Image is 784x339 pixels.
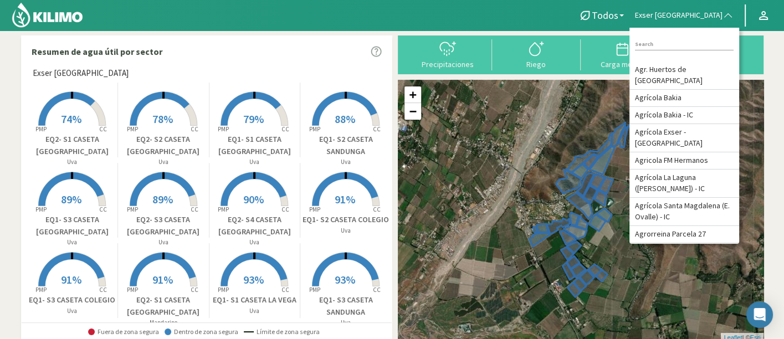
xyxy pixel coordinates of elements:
p: Resumen de agua útil por sector [32,45,162,58]
span: 89% [61,192,81,206]
tspan: PMP [309,206,320,213]
li: Agricola FM Hermanos [629,152,739,169]
tspan: PMP [127,286,138,294]
p: EQ2- S4 CASETA [GEOGRAPHIC_DATA] [209,214,300,238]
p: Uva [300,318,392,327]
span: Límite de zona segura [244,328,320,336]
span: Todos [592,9,618,21]
span: 91% [335,192,355,206]
span: 91% [152,273,173,286]
p: EQ1- S2 CASETA SANDUNGA [300,133,392,157]
tspan: CC [191,286,198,294]
tspan: CC [373,125,381,133]
p: Uva [209,238,300,247]
span: 90% [243,192,264,206]
p: EQ1- S3 CASETA [GEOGRAPHIC_DATA] [27,214,118,238]
p: EQ2- S1 CASETA [GEOGRAPHIC_DATA] [27,133,118,157]
p: EQ1- S3 CASETA COLEGIO [27,294,118,306]
li: Agrícola Santa Magdalena (E. Ovalle) - IC [629,198,739,226]
span: 78% [152,112,173,126]
li: Agr. Huertos de [GEOGRAPHIC_DATA] [629,61,739,90]
p: Uva [118,238,209,247]
span: 74% [61,112,81,126]
a: Zoom in [404,86,421,103]
tspan: CC [282,125,290,133]
p: Uva [209,306,300,316]
tspan: PMP [35,206,47,213]
p: EQ1- S1 CASETA [GEOGRAPHIC_DATA] [209,133,300,157]
p: EQ1- S2 CASETA COLEGIO [300,214,392,225]
li: Agrícola Exser - [GEOGRAPHIC_DATA] [629,124,739,152]
tspan: CC [373,206,381,213]
button: Riego [492,39,581,69]
tspan: CC [282,206,290,213]
tspan: PMP [127,206,138,213]
p: EQ2- S1 CASETA [GEOGRAPHIC_DATA] [118,294,209,318]
span: Dentro de zona segura [165,328,238,336]
div: Carga mensual [584,60,666,68]
li: Agrícola Bakia [629,90,739,107]
button: Precipitaciones [403,39,492,69]
p: Uva [300,226,392,235]
p: EQ1- S3 CASETA SANDUNGA [300,294,392,318]
span: Exser [GEOGRAPHIC_DATA] [635,10,722,21]
li: Agrorreina Parcela 42 [629,243,739,260]
p: EQ2- S2 CASETA [GEOGRAPHIC_DATA] [118,133,209,157]
span: 93% [335,273,355,286]
p: Uva [27,306,118,316]
tspan: PMP [218,206,229,213]
span: 79% [243,112,264,126]
button: Carga mensual [581,39,669,69]
tspan: CC [100,125,107,133]
div: Open Intercom Messenger [746,301,773,328]
tspan: CC [191,125,198,133]
a: Zoom out [404,103,421,120]
span: Fuera de zona segura [88,328,159,336]
tspan: PMP [218,286,229,294]
tspan: PMP [218,125,229,133]
p: Uva [209,157,300,167]
tspan: PMP [35,286,47,294]
li: Agrícola La Laguna ([PERSON_NAME]) - IC [629,169,739,198]
li: Agrorreina Parcela 27 [629,226,739,243]
tspan: CC [282,286,290,294]
span: 89% [152,192,173,206]
p: EQ1- S1 CASETA LA VEGA [209,294,300,306]
div: Riego [495,60,577,68]
button: Exser [GEOGRAPHIC_DATA] [629,3,739,28]
tspan: CC [191,206,198,213]
tspan: PMP [309,286,320,294]
span: Exser [GEOGRAPHIC_DATA] [33,67,129,80]
tspan: CC [100,286,107,294]
span: 91% [61,273,81,286]
tspan: PMP [309,125,320,133]
tspan: CC [100,206,107,213]
p: Uva [118,157,209,167]
span: 88% [335,112,355,126]
div: Precipitaciones [407,60,489,68]
tspan: PMP [35,125,47,133]
span: 93% [243,273,264,286]
li: Agrícola Bakia - IC [629,107,739,124]
img: Kilimo [11,2,84,28]
p: EQ2- S3 CASETA [GEOGRAPHIC_DATA] [118,214,209,238]
tspan: CC [373,286,381,294]
tspan: PMP [127,125,138,133]
p: Mandarino [118,318,209,327]
p: Uva [300,157,392,167]
p: Uva [27,238,118,247]
p: Uva [27,157,118,167]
